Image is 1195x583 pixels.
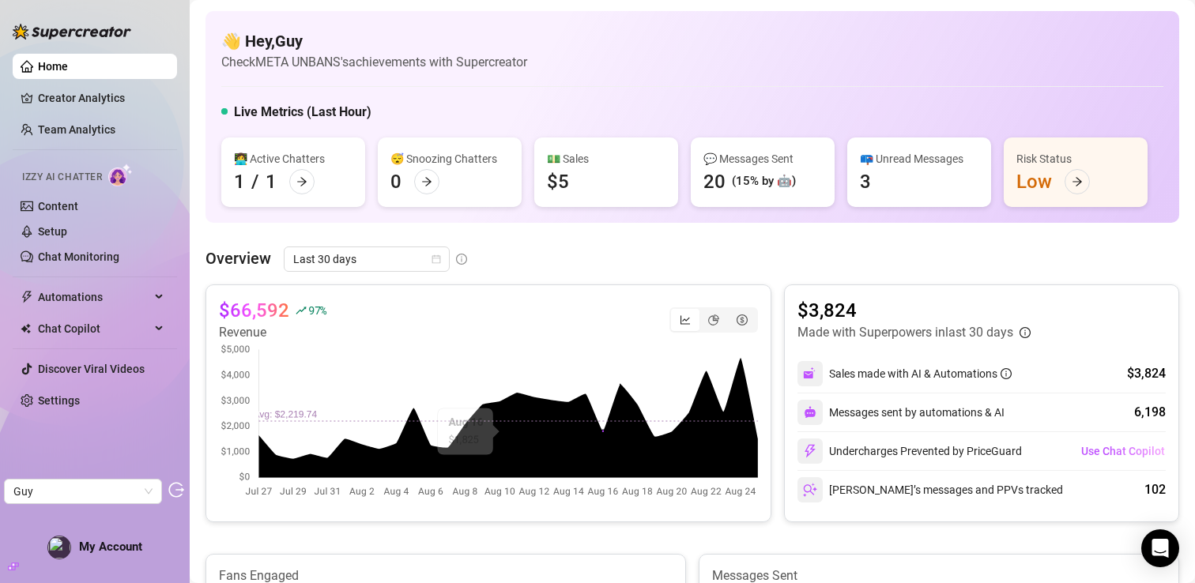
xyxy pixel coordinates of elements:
span: calendar [432,254,441,264]
div: 102 [1144,480,1166,499]
a: Content [38,200,78,213]
div: 💵 Sales [547,150,665,167]
article: $66,592 [219,298,289,323]
article: Revenue [219,323,326,342]
article: Check META UNBANS's achievements with Supercreator [221,52,527,72]
span: arrow-right [1072,176,1083,187]
span: pie-chart [708,314,719,325]
span: Last 30 days [293,247,440,271]
span: info-circle [1020,327,1031,338]
div: 20 [703,169,726,194]
div: segmented control [669,307,758,333]
div: Sales made with AI & Automations [829,365,1012,382]
div: 📪 Unread Messages [860,150,978,167]
a: Creator Analytics [38,85,164,111]
a: Home [38,60,68,73]
img: svg%3e [803,483,817,497]
span: logout [168,482,184,498]
div: 0 [390,169,401,194]
span: Automations [38,284,150,310]
div: [PERSON_NAME]’s messages and PPVs tracked [797,477,1063,502]
img: svg%3e [803,444,817,458]
span: arrow-right [421,176,432,187]
div: Messages sent by automations & AI [797,400,1005,425]
div: 💬 Messages Sent [703,150,822,167]
h4: 👋 Hey, Guy [221,30,527,52]
span: dollar-circle [737,314,748,325]
span: thunderbolt [21,291,33,303]
span: Izzy AI Chatter [22,170,102,185]
h5: Live Metrics (Last Hour) [234,103,371,122]
a: Chat Monitoring [38,250,119,263]
span: Guy [13,480,153,503]
div: Undercharges Prevented by PriceGuard [797,438,1022,464]
div: 1 [234,169,245,194]
span: build [8,561,19,572]
div: Open Intercom Messenger [1141,529,1179,567]
article: Made with Superpowers in last 30 days [797,323,1013,342]
span: rise [296,305,307,316]
span: arrow-right [296,176,307,187]
button: Use Chat Copilot [1080,438,1166,464]
span: info-circle [1001,368,1012,379]
span: Use Chat Copilot [1081,445,1165,457]
span: line-chart [680,314,691,325]
span: My Account [79,540,142,554]
div: $5 [547,169,569,194]
a: Settings [38,394,80,407]
div: 1 [266,169,277,194]
a: Team Analytics [38,123,115,136]
div: 👩‍💻 Active Chatters [234,150,352,167]
div: Risk Status [1016,150,1135,167]
article: $3,824 [797,298,1031,323]
img: svg%3e [803,367,817,381]
img: AI Chatter [108,164,133,186]
img: Chat Copilot [21,323,31,334]
img: svg%3e [804,406,816,419]
img: profilePics%2F3rFGcSoYnvOA5zOBaMjCXNKiOxu1.jpeg [48,536,70,559]
div: 3 [860,169,871,194]
div: (15% by 🤖) [732,172,796,191]
img: logo-BBDzfeDw.svg [13,24,131,39]
a: Setup [38,225,67,238]
span: info-circle [456,254,467,265]
span: Chat Copilot [38,316,150,341]
span: 97 % [308,303,326,318]
a: Discover Viral Videos [38,363,145,375]
article: Overview [205,246,271,270]
div: $3,824 [1127,364,1166,383]
div: 6,198 [1134,403,1166,422]
div: 😴 Snoozing Chatters [390,150,509,167]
